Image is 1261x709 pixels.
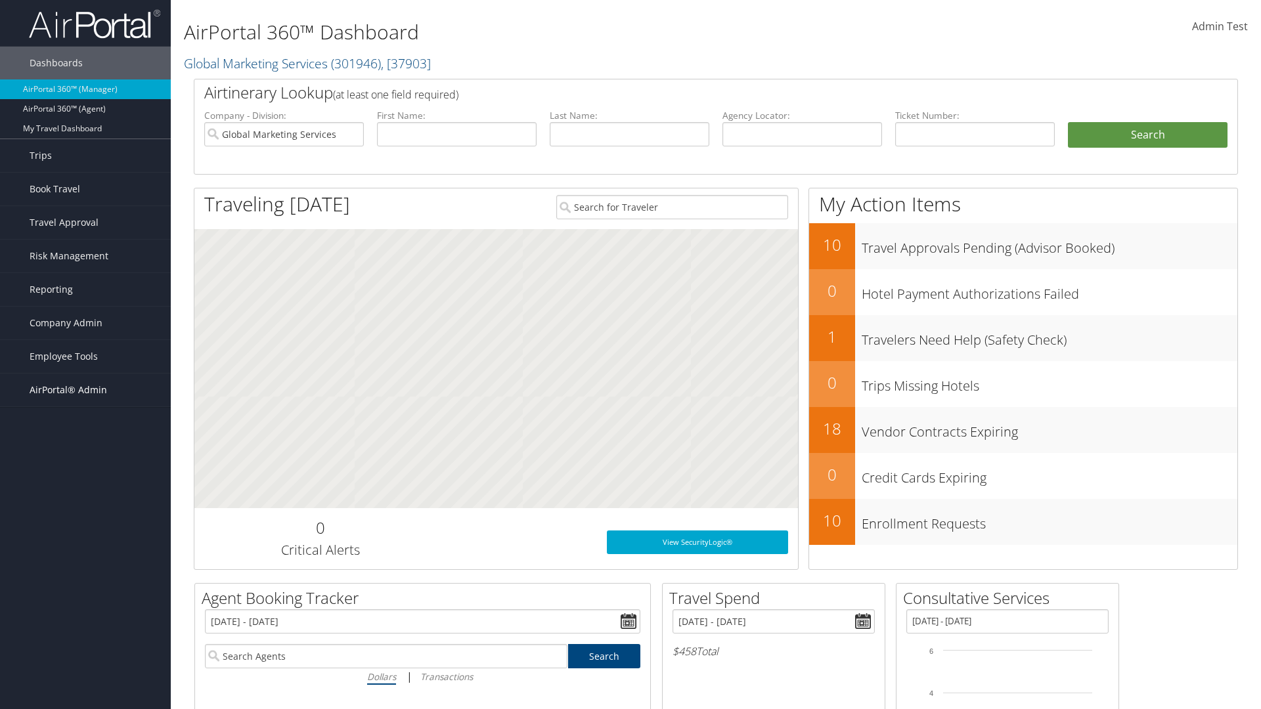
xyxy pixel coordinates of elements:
[862,324,1237,349] h3: Travelers Need Help (Safety Check)
[809,499,1237,545] a: 10Enrollment Requests
[809,361,1237,407] a: 0Trips Missing Hotels
[381,54,431,72] span: , [ 37903 ]
[205,668,640,685] div: |
[204,81,1141,104] h2: Airtinerary Lookup
[30,240,108,272] span: Risk Management
[29,9,160,39] img: airportal-logo.png
[204,541,436,559] h3: Critical Alerts
[809,315,1237,361] a: 1Travelers Need Help (Safety Check)
[862,462,1237,487] h3: Credit Cards Expiring
[809,223,1237,269] a: 10Travel Approvals Pending (Advisor Booked)
[420,670,473,683] i: Transactions
[903,587,1118,609] h2: Consultative Services
[809,269,1237,315] a: 0Hotel Payment Authorizations Failed
[809,234,855,256] h2: 10
[809,509,855,532] h2: 10
[30,273,73,306] span: Reporting
[556,195,788,219] input: Search for Traveler
[809,463,855,486] h2: 0
[1192,19,1248,33] span: Admin Test
[862,370,1237,395] h3: Trips Missing Hotels
[1068,122,1228,148] button: Search
[722,109,882,122] label: Agency Locator:
[895,109,1055,122] label: Ticket Number:
[1192,7,1248,47] a: Admin Test
[30,47,83,79] span: Dashboards
[669,587,885,609] h2: Travel Spend
[184,18,893,46] h1: AirPortal 360™ Dashboard
[367,670,396,683] i: Dollars
[204,190,350,218] h1: Traveling [DATE]
[673,644,696,658] span: $458
[204,109,364,122] label: Company - Division:
[331,54,381,72] span: ( 301946 )
[809,190,1237,218] h1: My Action Items
[862,278,1237,303] h3: Hotel Payment Authorizations Failed
[30,307,102,339] span: Company Admin
[205,644,567,668] input: Search Agents
[568,644,641,668] a: Search
[204,517,436,539] h2: 0
[333,87,458,102] span: (at least one field required)
[550,109,709,122] label: Last Name:
[30,340,98,373] span: Employee Tools
[30,139,52,172] span: Trips
[809,453,1237,499] a: 0Credit Cards Expiring
[809,418,855,440] h2: 18
[929,689,933,697] tspan: 4
[202,587,650,609] h2: Agent Booking Tracker
[607,530,788,554] a: View SecurityLogic®
[30,374,107,406] span: AirPortal® Admin
[809,407,1237,453] a: 18Vendor Contracts Expiring
[929,647,933,655] tspan: 6
[862,416,1237,441] h3: Vendor Contracts Expiring
[377,109,537,122] label: First Name:
[30,206,99,239] span: Travel Approval
[184,54,431,72] a: Global Marketing Services
[809,280,855,302] h2: 0
[862,232,1237,257] h3: Travel Approvals Pending (Advisor Booked)
[809,326,855,348] h2: 1
[809,372,855,394] h2: 0
[30,173,80,205] span: Book Travel
[862,508,1237,533] h3: Enrollment Requests
[673,644,875,658] h6: Total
